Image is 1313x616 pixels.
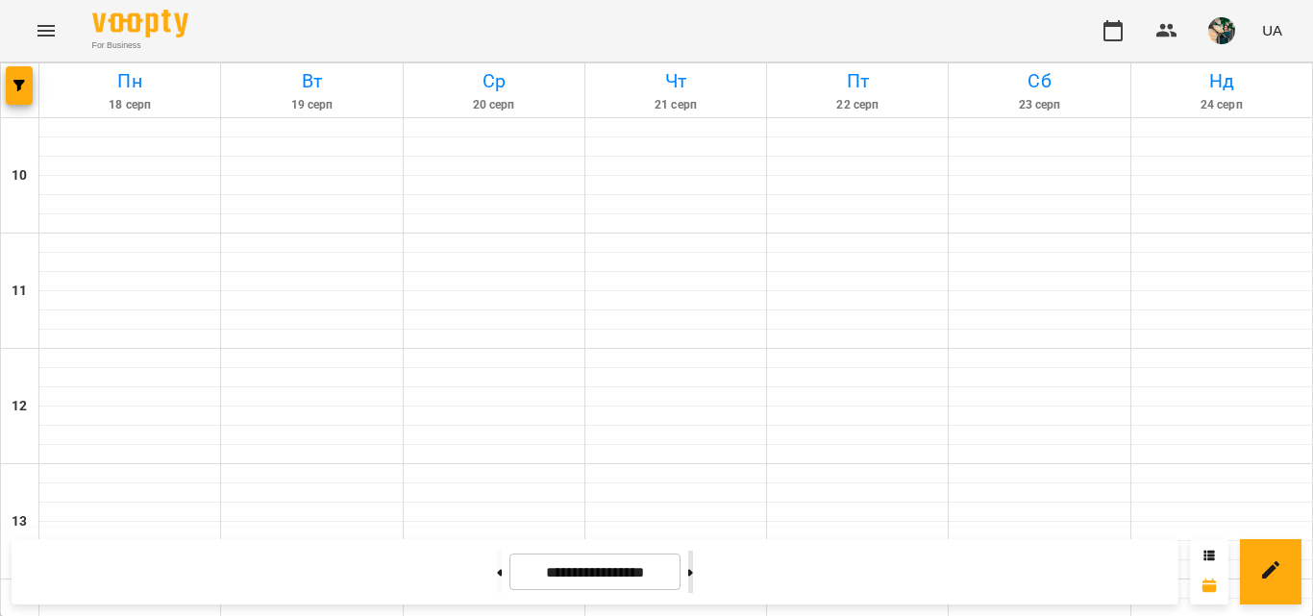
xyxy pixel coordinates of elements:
button: UA [1254,12,1290,48]
span: UA [1262,20,1282,40]
h6: Чт [588,66,763,96]
h6: 12 [12,396,27,417]
h6: 18 серп [42,96,217,114]
button: Menu [23,8,69,54]
h6: Пн [42,66,217,96]
h6: Нд [1134,66,1309,96]
h6: 10 [12,165,27,186]
h6: Сб [952,66,1127,96]
img: Voopty Logo [92,10,188,37]
h6: Вт [224,66,399,96]
h6: 20 серп [407,96,582,114]
img: f2c70d977d5f3d854725443aa1abbf76.jpg [1208,17,1235,44]
h6: 23 серп [952,96,1127,114]
h6: 21 серп [588,96,763,114]
span: For Business [92,39,188,52]
h6: Ср [407,66,582,96]
h6: 11 [12,281,27,302]
h6: 24 серп [1134,96,1309,114]
h6: 13 [12,511,27,532]
h6: 22 серп [770,96,945,114]
h6: 19 серп [224,96,399,114]
h6: Пт [770,66,945,96]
